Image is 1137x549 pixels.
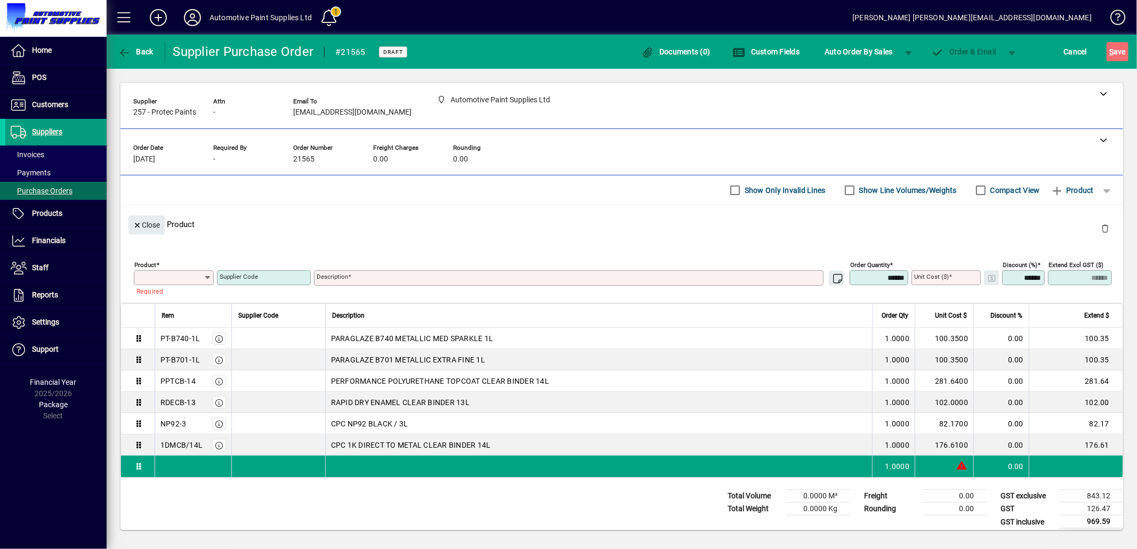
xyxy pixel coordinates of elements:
button: Back [115,42,156,61]
td: 102.0000 [915,392,973,413]
span: Staff [32,263,49,272]
span: Products [32,209,62,217]
a: Knowledge Base [1102,2,1124,37]
td: 0.00 [973,456,1029,477]
td: 281.6400 [915,370,973,392]
td: 1.0000 [872,349,915,370]
div: NP92-3 [160,418,187,429]
span: POS [32,73,46,82]
span: Support [32,345,59,353]
td: 0.00 [973,434,1029,456]
td: Rounding [859,503,923,515]
span: 21565 [293,155,315,164]
button: Auto Order By Sales [819,42,898,61]
button: Custom Fields [730,42,802,61]
span: - [213,155,215,164]
span: CPC 1K DIRECT TO METAL CLEAR BINDER 14L [331,440,491,450]
span: Invoices [11,150,44,159]
button: Save [1107,42,1128,61]
div: PT-B701-1L [160,354,200,365]
td: 1.0000 [872,456,915,477]
span: Close [133,216,160,234]
td: 1.0000 [872,370,915,392]
a: Payments [5,164,107,182]
a: Financials [5,228,107,254]
mat-label: Extend excl GST ($) [1049,261,1103,269]
span: RAPID DRY ENAMEL CLEAR BINDER 13L [331,397,470,408]
span: ave [1109,43,1126,60]
app-page-header-button: Back [107,42,165,61]
span: Package [39,400,68,409]
span: [DATE] [133,155,155,164]
td: 0.00 [973,392,1029,413]
span: 0.00 [453,155,468,164]
td: 1.0000 [872,392,915,413]
td: 0.00 [973,413,1029,434]
td: 0.00 [923,490,987,503]
td: 126.47 [1059,503,1123,515]
span: Extend $ [1084,310,1109,321]
td: 0.00 [973,328,1029,349]
div: RDECB-13 [160,397,196,408]
td: GST [995,503,1059,515]
mat-label: Discount (%) [1003,261,1037,269]
span: Reports [32,290,58,299]
span: Home [32,46,52,54]
mat-label: Unit Cost ($) [914,273,949,280]
app-page-header-button: Close [126,220,167,229]
td: 100.35 [1029,328,1123,349]
span: 0.00 [373,155,388,164]
td: 843.12 [1059,490,1123,503]
div: Product [120,205,1123,244]
span: Order Qty [882,310,908,321]
mat-label: Order Quantity [850,261,890,269]
span: PARAGLAZE B740 METALLIC MED SPARKLE 1L [331,333,494,344]
span: Auto Order By Sales [825,43,893,60]
mat-label: Supplier Code [220,273,258,280]
td: 0.00 [973,370,1029,392]
td: 1.0000 [872,328,915,349]
span: CPC NP92 BLACK / 3L [331,418,408,429]
span: Supplier Code [238,310,278,321]
app-page-header-button: Delete [1092,223,1118,233]
span: Financials [32,236,66,245]
span: Customers [32,100,68,109]
div: Supplier Purchase Order [173,43,314,60]
td: 0.00 [973,349,1029,370]
td: 82.17 [1029,413,1123,434]
span: Unit Cost $ [935,310,967,321]
div: PT-B740-1L [160,333,200,344]
button: Add [141,8,175,27]
span: Description [332,310,365,321]
a: Purchase Orders [5,182,107,200]
div: [PERSON_NAME] [PERSON_NAME][EMAIL_ADDRESS][DOMAIN_NAME] [852,9,1092,26]
a: Reports [5,282,107,309]
td: Total Volume [722,490,786,503]
span: Settings [32,318,59,326]
button: Close [128,215,165,235]
span: PARAGLAZE B701 METALLIC EXTRA FINE 1L [331,354,485,365]
a: Home [5,37,107,64]
button: Order & Email [926,42,1002,61]
label: Show Line Volumes/Weights [857,185,957,196]
span: Discount % [990,310,1022,321]
button: Profile [175,8,209,27]
mat-error: Required [136,285,205,296]
span: Payments [11,168,51,177]
span: 257 - Protec Paints [133,108,196,117]
td: 1.0000 [872,434,915,456]
button: Documents (0) [639,42,713,61]
span: - [213,108,215,117]
td: 0.0000 M³ [786,490,850,503]
div: Automotive Paint Supplies Ltd [209,9,312,26]
span: Suppliers [32,127,62,136]
span: Purchase Orders [11,187,72,195]
span: Documents (0) [641,47,711,56]
span: S [1109,47,1114,56]
td: 0.0000 Kg [786,503,850,515]
td: 100.35 [1029,349,1123,370]
span: Draft [383,49,403,55]
td: 102.00 [1029,392,1123,413]
span: [EMAIL_ADDRESS][DOMAIN_NAME] [293,108,412,117]
td: GST exclusive [995,490,1059,503]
